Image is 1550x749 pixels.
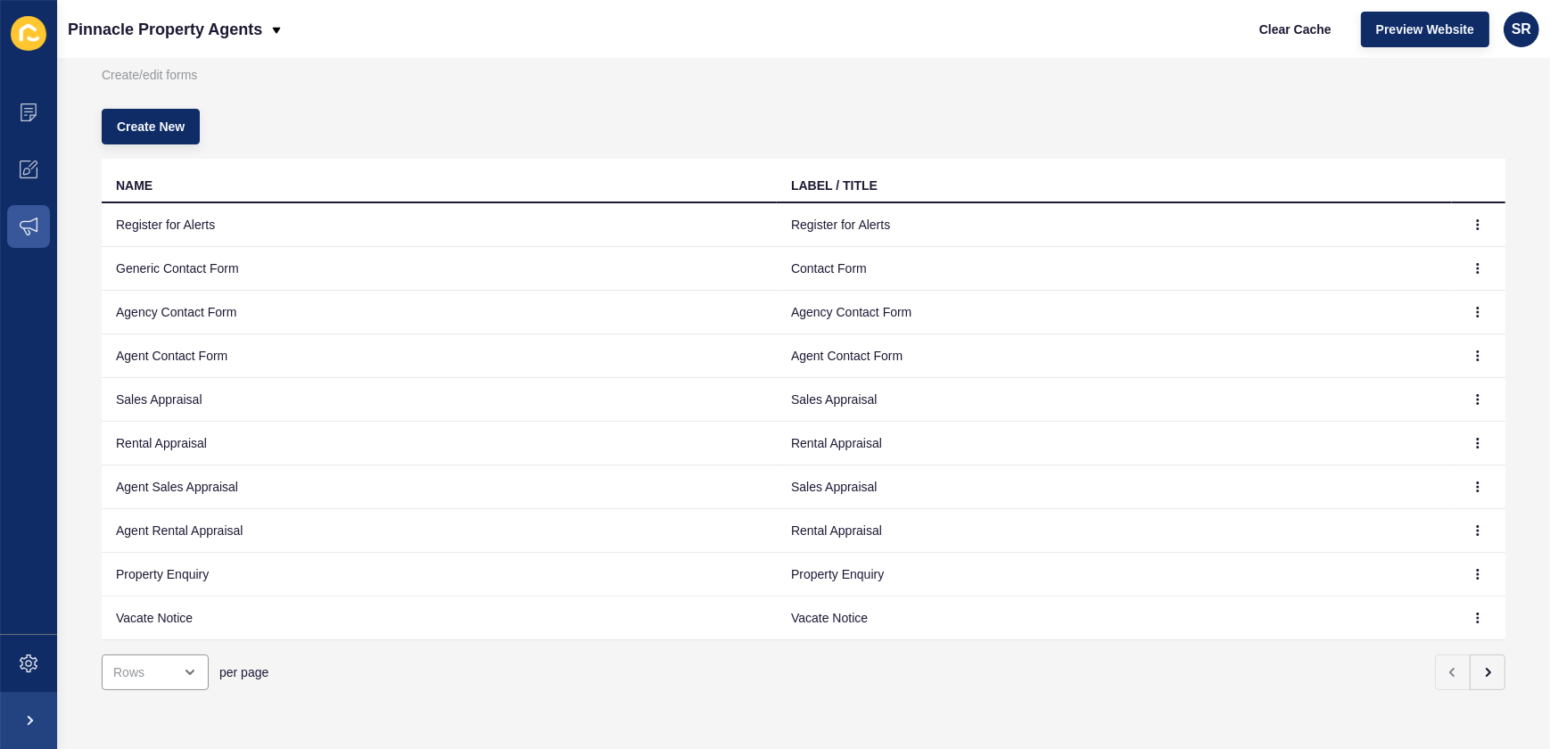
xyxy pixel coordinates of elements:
td: Sales Appraisal [102,378,777,422]
td: Sales Appraisal [777,378,1452,422]
td: Generic Contact Form [102,247,777,291]
button: Create New [102,109,200,144]
td: Rental Appraisal [777,422,1452,465]
td: Agent Contact Form [777,334,1452,378]
p: Pinnacle Property Agents [68,7,262,52]
button: Clear Cache [1244,12,1347,47]
td: Contact Form [777,247,1452,291]
span: Clear Cache [1259,21,1332,38]
td: Agent Rental Appraisal [102,509,777,553]
span: per page [219,663,268,681]
td: Rental Appraisal [102,422,777,465]
td: Register for Alerts [777,203,1452,247]
td: Register for Alerts [102,203,777,247]
button: Preview Website [1361,12,1489,47]
td: Property Enquiry [102,553,777,597]
td: Agency Contact Form [777,291,1452,334]
td: Agent Sales Appraisal [102,465,777,509]
span: Preview Website [1376,21,1474,38]
p: Create/edit forms [102,55,1505,95]
td: Vacate Notice [777,597,1452,640]
div: NAME [116,177,153,194]
span: Create New [117,118,185,136]
td: Sales Appraisal [777,465,1452,509]
td: Vacate Notice [102,597,777,640]
td: Rental Appraisal [777,509,1452,553]
div: LABEL / TITLE [791,177,878,194]
div: open menu [102,654,209,690]
td: Agent Contact Form [102,334,777,378]
span: SR [1512,21,1531,38]
td: Property Enquiry [777,553,1452,597]
td: Agency Contact Form [102,291,777,334]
